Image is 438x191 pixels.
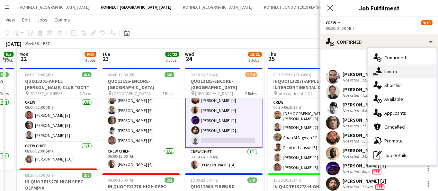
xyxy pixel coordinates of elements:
[19,68,97,166] app-job-card: 08:00-12:00 (4h)4/4QUO13301-APPLE [PERSON_NAME] CLUB *OOT* [STREET_ADDRESS]2 RolesCrew3/308:00-12...
[360,93,374,98] div: 7.3km
[6,17,15,23] span: View
[165,52,179,57] span: 22/22
[368,64,436,78] div: Invited
[368,78,436,92] div: Shortlist
[164,72,174,77] span: 6/6
[4,52,14,57] span: 5/5
[375,184,384,190] span: Fee
[190,177,218,183] span: 18:00-22:00 (4h)
[82,173,91,178] span: 2/2
[360,184,374,190] div: 1.9km
[342,154,360,159] div: Not rated
[29,91,64,96] span: [STREET_ADDRESS]
[342,117,388,123] div: [PERSON_NAME] [3]
[342,102,386,108] div: [PERSON_NAME] [2]
[342,147,388,154] div: [PERSON_NAME] [4]
[326,20,342,25] button: Crew
[326,20,336,25] span: Crew
[22,17,30,23] span: Edit
[102,147,180,171] app-card-role: Crew Chief1/106:00-12:00 (6h)[PERSON_NAME] [4]
[101,55,110,63] span: 23
[4,58,13,63] div: 1 Job
[342,169,360,174] div: Not rated
[37,17,47,23] span: Jobs
[19,51,28,57] span: Mon
[54,17,70,23] span: Comms
[102,78,180,90] h3: QUO13195-ENCORE-[GEOGRAPHIC_DATA]
[421,20,432,25] span: 9/10
[273,72,311,77] span: 00:30-22:00 (21h30m)
[342,71,388,77] div: [PERSON_NAME] [4]
[166,58,179,63] div: 5 Jobs
[185,51,194,57] span: Wed
[80,91,91,96] span: 2 Roles
[112,91,150,96] span: [GEOGRAPHIC_DATA]
[368,134,436,148] div: Promote
[25,173,53,178] span: 08:30-14:30 (6h)
[162,91,174,96] span: 2 Roles
[368,148,436,162] div: Job Details
[95,0,177,14] button: KONNECT [GEOGRAPHIC_DATA] [DATE]
[85,58,96,63] div: 4 Jobs
[82,72,91,77] span: 4/4
[268,51,276,57] span: Thu
[248,58,261,63] div: 3 Jobs
[360,77,376,83] div: 11.6km
[342,123,360,129] div: Not rated
[342,138,360,144] div: Not rated
[19,78,97,90] h3: QUO13301-APPLE [PERSON_NAME] CLUB *OOT*
[267,55,276,63] span: 25
[164,177,174,183] span: 2/2
[19,142,97,166] app-card-role: Crew Chief1/108:00-12:00 (4h)[PERSON_NAME] [CC]
[342,184,360,190] div: Not rated
[84,52,96,57] span: 9/10
[368,92,436,106] div: Available
[25,72,53,77] span: 08:00-12:00 (4h)
[247,177,257,183] span: 8/8
[102,84,180,147] app-card-role: Crew5/506:00-12:00 (6h)[PERSON_NAME] [4][PERSON_NAME] [2][PERSON_NAME] [3][PERSON_NAME] [2][PERSO...
[185,148,262,172] app-card-role: Crew Chief1/100:30-04:30 (4h)[PERSON_NAME] [4]
[374,184,386,190] div: Crew has different fees then in role
[23,41,40,46] span: Week 38
[18,55,28,63] span: 22
[185,68,262,171] app-job-card: 00:30-04:30 (4h)9/10QUO13195-ENCORE-[GEOGRAPHIC_DATA] [GEOGRAPHIC_DATA]2 Roles[PERSON_NAME] [2][P...
[6,40,21,47] div: [DATE]
[368,106,436,120] div: Applicants
[245,91,257,96] span: 2 Roles
[185,78,262,90] h3: QUO13195-ENCORE-[GEOGRAPHIC_DATA]
[3,15,18,24] a: View
[360,154,376,159] div: 14.8km
[342,77,360,83] div: Not rated
[108,72,136,77] span: 06:00-12:00 (6h)
[342,132,386,138] div: [PERSON_NAME] [4]
[273,177,301,183] span: 16:30-20:30 (4h)
[258,0,331,14] button: KONNECT LONDON 2019 PLANNER
[360,108,374,113] div: 8.6km
[371,169,383,174] div: Crew has different fees then in role
[43,41,50,46] div: BST
[102,51,110,57] span: Tue
[278,91,313,96] span: Intercontinental O2
[195,91,233,96] span: [GEOGRAPHIC_DATA]
[34,15,50,24] a: Jobs
[360,138,374,144] div: 5.5km
[320,34,438,50] div: Confirmed
[372,169,381,174] span: Fee
[102,68,180,171] app-job-card: 06:00-12:00 (6h)6/6QUO13195-ENCORE-[GEOGRAPHIC_DATA] [GEOGRAPHIC_DATA]2 RolesCrew5/506:00-12:00 (...
[248,52,262,57] span: 18/21
[268,68,345,171] app-job-card: 00:30-22:00 (21h30m)27/28INQUO(13297)-APPLE PEEL-INTERCONTINENTAL O2 Intercontinental O26 RolesCr...
[342,93,360,98] div: Not rated
[368,51,436,64] div: Confirmed
[177,0,258,14] button: KONNECT [GEOGRAPHIC_DATA] [DATE]
[19,15,33,24] a: Edit
[19,179,97,191] h3: IN QUOTE13278-HIGH SPEC-OLYMPIA
[360,123,376,129] div: 15.4km
[245,72,257,77] span: 9/10
[19,98,97,142] app-card-role: Crew3/308:00-12:00 (4h)[PERSON_NAME] [3][PERSON_NAME] [3][PERSON_NAME] [2]
[326,26,432,31] div: 00:30-04:30 (4h)
[342,108,360,113] div: Not rated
